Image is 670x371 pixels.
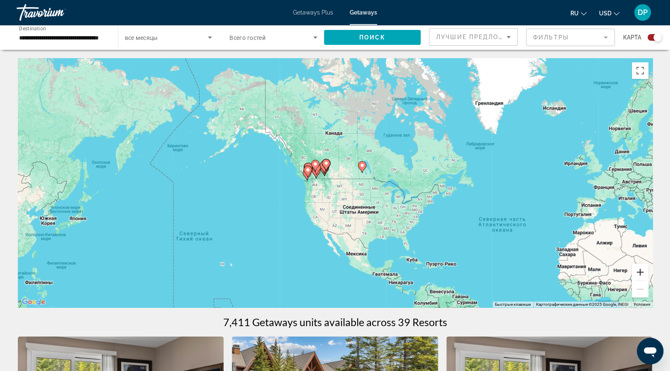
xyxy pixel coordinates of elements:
[632,281,648,297] button: Уменьшить
[229,34,266,41] span: Всего гостей
[436,34,524,40] span: Лучшие предложения
[536,302,629,307] span: Картографические данные ©2025 Google, INEGI
[223,316,447,328] h1: 7,411 Getaways units available across 39 Resorts
[20,297,47,307] img: Google
[19,25,46,31] span: Destination
[570,7,587,19] button: Change language
[495,302,531,307] button: Быстрые клавиши
[599,10,612,17] span: USD
[632,62,648,79] button: Включить полноэкранный режим
[359,34,385,41] span: Поиск
[20,297,47,307] a: Открыть эту область в Google Картах (в новом окне)
[17,2,100,23] a: Travorium
[637,338,663,364] iframe: Кнопка запуска окна обмена сообщениями
[599,7,619,19] button: Change currency
[293,9,333,16] a: Getaways Plus
[632,4,653,21] button: User Menu
[633,302,650,307] a: Условия (ссылка откроется в новой вкладке)
[350,9,377,16] a: Getaways
[526,28,615,47] button: Filter
[570,10,579,17] span: ru
[632,264,648,280] button: Увеличить
[436,32,511,42] mat-select: Sort by
[638,8,648,17] span: DP
[324,30,421,45] button: Поиск
[623,32,641,43] span: карта
[125,34,158,41] span: все месяцы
